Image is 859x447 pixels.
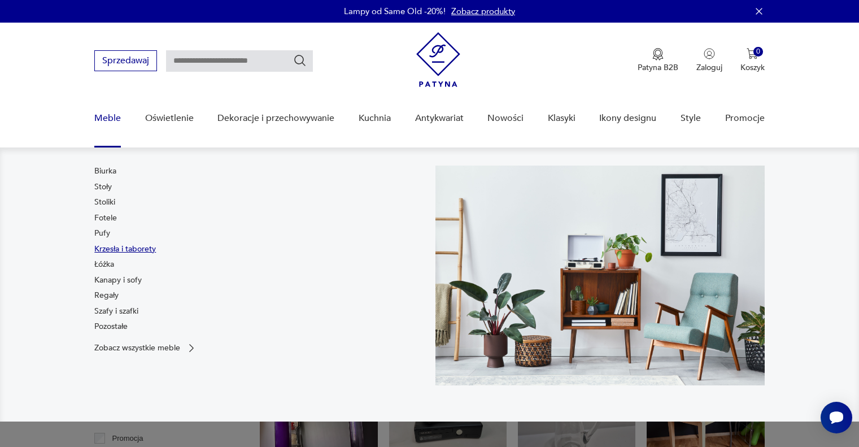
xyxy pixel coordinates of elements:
[696,62,722,73] p: Zaloguj
[94,275,142,286] a: Kanapy i sofy
[94,97,121,140] a: Meble
[696,48,722,73] button: Zaloguj
[94,181,112,193] a: Stoły
[94,306,138,317] a: Szafy i szafki
[94,197,115,208] a: Stoliki
[747,48,758,59] img: Ikona koszyka
[94,259,114,270] a: Łóżka
[94,290,119,301] a: Regały
[681,97,701,140] a: Style
[94,166,116,177] a: Biurka
[652,48,664,60] img: Ikona medalu
[94,244,156,255] a: Krzesła i taborety
[94,58,157,66] a: Sprzedawaj
[599,97,656,140] a: Ikony designu
[293,54,307,67] button: Szukaj
[821,402,852,433] iframe: Smartsupp widget button
[359,97,391,140] a: Kuchnia
[94,228,110,239] a: Pufy
[145,97,194,140] a: Oświetlenie
[638,48,678,73] button: Patyna B2B
[753,47,763,57] div: 0
[94,321,128,332] a: Pozostałe
[548,97,575,140] a: Klasyki
[217,97,334,140] a: Dekoracje i przechowywanie
[740,62,765,73] p: Koszyk
[416,32,460,87] img: Patyna - sklep z meblami i dekoracjami vintage
[638,62,678,73] p: Patyna B2B
[94,50,157,71] button: Sprzedawaj
[725,97,765,140] a: Promocje
[415,97,464,140] a: Antykwariat
[704,48,715,59] img: Ikonka użytkownika
[740,48,765,73] button: 0Koszyk
[487,97,524,140] a: Nowości
[344,6,446,17] p: Lampy od Same Old -20%!
[94,344,180,351] p: Zobacz wszystkie meble
[451,6,515,17] a: Zobacz produkty
[94,212,117,224] a: Fotele
[638,48,678,73] a: Ikona medaluPatyna B2B
[435,166,765,385] img: 969d9116629659dbb0bd4e745da535dc.jpg
[94,342,197,354] a: Zobacz wszystkie meble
